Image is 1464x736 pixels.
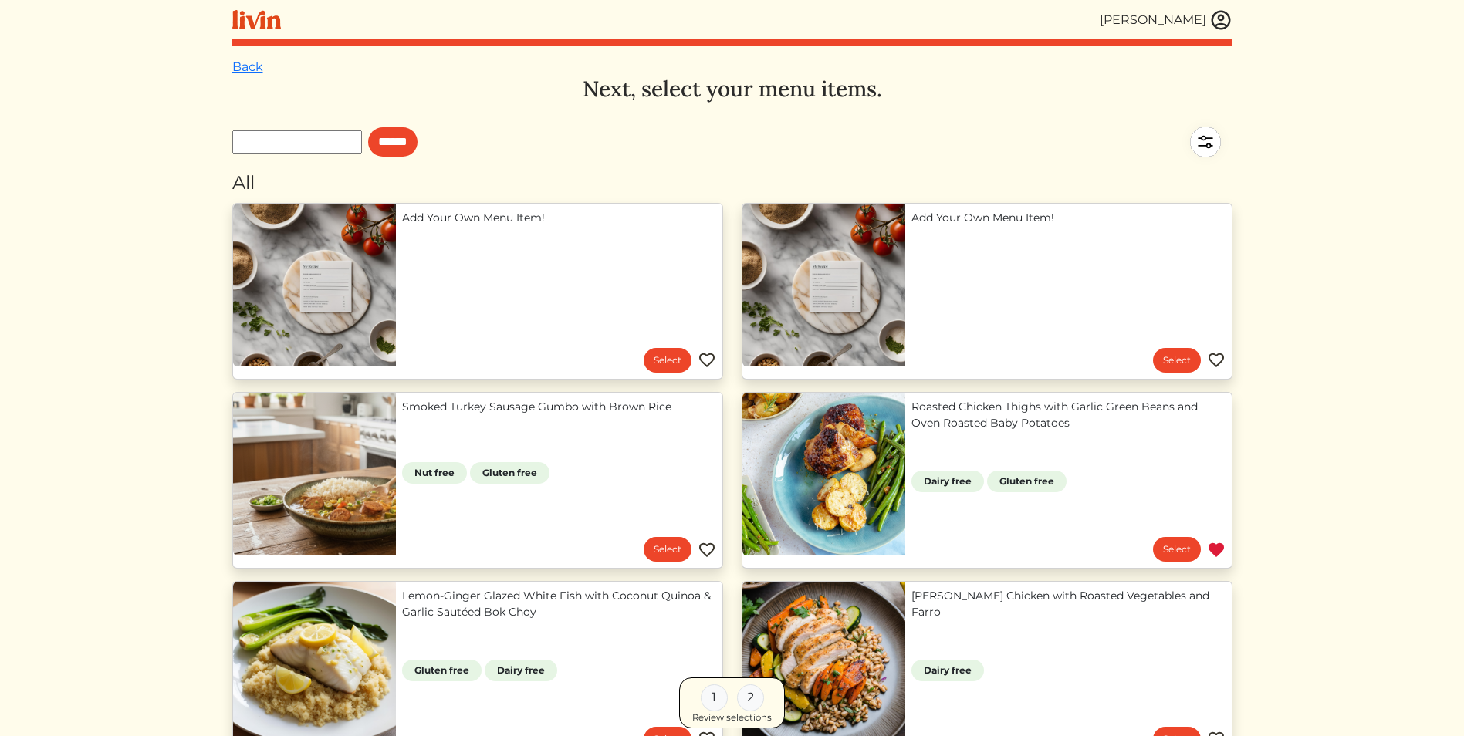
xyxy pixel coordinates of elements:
[1209,8,1232,32] img: user_account-e6e16d2ec92f44fc35f99ef0dc9cddf60790bfa021a6ecb1c896eb5d2907b31c.svg
[402,588,716,620] a: Lemon‑Ginger Glazed White Fish with Coconut Quinoa & Garlic Sautéed Bok Choy
[1207,541,1226,559] img: Favorite menu item
[644,537,691,562] a: Select
[1153,537,1201,562] a: Select
[701,684,728,711] div: 1
[1178,115,1232,169] img: filter-5a7d962c2457a2d01fc3f3b070ac7679cf81506dd4bc827d76cf1eb68fb85cd7.svg
[232,76,1232,103] h3: Next, select your menu items.
[737,684,764,711] div: 2
[679,677,785,728] a: 1 2 Review selections
[1100,11,1206,29] div: [PERSON_NAME]
[402,399,716,415] a: Smoked Turkey Sausage Gumbo with Brown Rice
[232,169,1232,197] div: All
[402,210,716,226] a: Add Your Own Menu Item!
[232,59,263,74] a: Back
[698,541,716,559] img: Favorite menu item
[1207,351,1226,370] img: Favorite menu item
[698,351,716,370] img: Favorite menu item
[644,348,691,373] a: Select
[911,588,1226,620] a: [PERSON_NAME] Chicken with Roasted Vegetables and Farro
[692,711,772,724] div: Review selections
[911,399,1226,431] a: Roasted Chicken Thighs with Garlic Green Beans and Oven Roasted Baby Potatoes
[1153,348,1201,373] a: Select
[911,210,1226,226] a: Add Your Own Menu Item!
[232,10,281,29] img: livin-logo-a0d97d1a881af30f6274990eb6222085a2533c92bbd1e4f22c21b4f0d0e3210c.svg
